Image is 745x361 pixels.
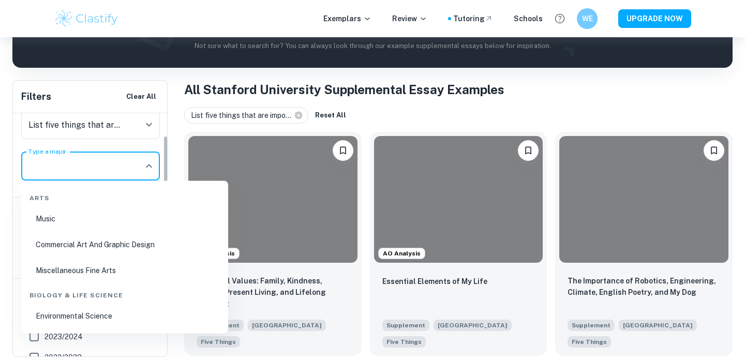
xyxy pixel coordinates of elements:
[201,337,236,347] span: Five Things
[577,8,598,29] button: WE
[25,207,224,231] li: Music
[124,89,159,104] button: Clear All
[568,320,615,331] span: Supplement
[392,13,427,24] p: Review
[184,80,733,99] h1: All Stanford University Supplemental Essay Examples
[25,282,224,304] div: Biology & Life Science
[197,275,349,309] p: Essential Values: Family, Kindness, Nature, Present Living, and Lifelong Learning
[370,132,547,356] a: AO AnalysisBookmarkEssential Elements of My LifeSupplement[GEOGRAPHIC_DATA]List five things that ...
[248,320,326,331] span: [GEOGRAPHIC_DATA]
[184,107,308,124] div: List five things that are impo...
[618,9,691,28] button: UPGRADE NOW
[382,276,487,287] p: Essential Elements of My Life
[382,320,429,331] span: Supplement
[25,233,224,257] li: Commercial Art And Graphic Design
[518,140,539,161] button: Bookmark
[184,132,362,356] a: AO AnalysisBookmarkEssential Values: Family, Kindness, Nature, Present Living, and Lifelong Learn...
[453,13,493,24] a: Tutoring
[619,320,697,331] span: [GEOGRAPHIC_DATA]
[323,13,371,24] p: Exemplars
[551,10,569,27] button: Help and Feedback
[21,89,51,104] h6: Filters
[28,147,67,156] label: Type a major
[568,275,720,298] p: The Importance of Robotics, Engineering, Climate, English Poetry, and My Dog
[44,331,83,342] span: 2023/2024
[572,337,607,347] span: Five Things
[568,335,611,348] span: List five things that are important to you.
[434,320,512,331] span: [GEOGRAPHIC_DATA]
[54,8,120,29] img: Clastify logo
[555,132,733,356] a: BookmarkThe Importance of Robotics, Engineering, Climate, English Poetry, and My DogSupplement[GE...
[197,335,240,348] span: List five things that are important to you.
[25,259,224,282] li: Miscellaneous Fine Arts
[142,117,156,132] button: Open
[21,41,724,51] p: Not sure what to search for? You can always look through our example supplemental essays below fo...
[514,13,543,24] a: Schools
[582,13,593,24] h6: WE
[379,249,425,258] span: AO Analysis
[312,108,349,123] button: Reset All
[25,304,224,328] li: Environmental Science
[704,140,724,161] button: Bookmark
[333,140,353,161] button: Bookmark
[142,159,156,173] button: Close
[25,185,224,207] div: Arts
[382,335,426,348] span: List five things that are important to you.
[191,110,296,121] span: List five things that are impo...
[386,337,422,347] span: Five Things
